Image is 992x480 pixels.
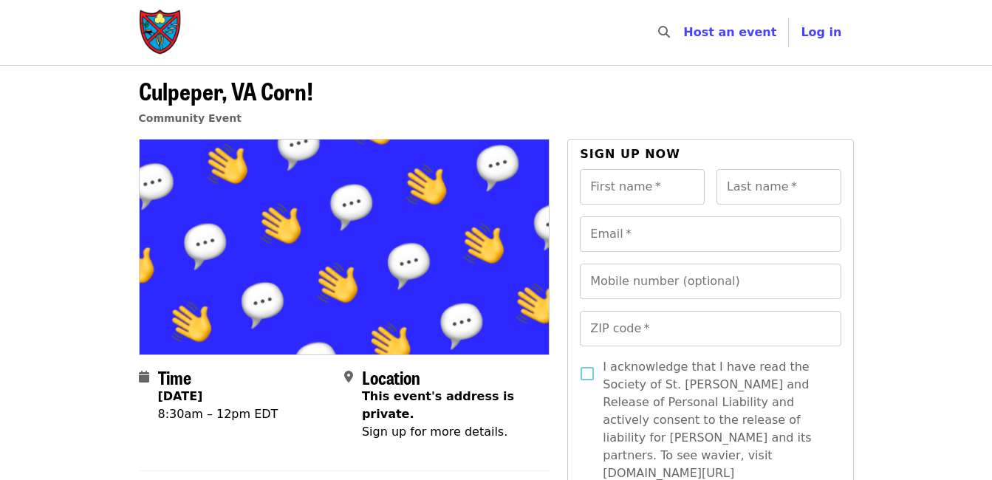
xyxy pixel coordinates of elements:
[658,25,670,39] i: search icon
[139,370,149,384] i: calendar icon
[580,216,841,252] input: Email
[580,169,705,205] input: First name
[683,25,776,39] a: Host an event
[344,370,353,384] i: map-marker-alt icon
[362,364,420,390] span: Location
[580,264,841,299] input: Mobile number (optional)
[789,18,853,47] button: Log in
[362,425,507,439] span: Sign up for more details.
[158,405,278,423] div: 8:30am – 12pm EDT
[158,364,191,390] span: Time
[679,15,691,50] input: Search
[139,112,242,124] a: Community Event
[362,389,514,421] span: This event's address is private.
[716,169,841,205] input: Last name
[158,389,203,403] strong: [DATE]
[139,73,313,108] span: Culpeper, VA Corn!
[580,147,680,161] span: Sign up now
[139,9,183,56] img: Society of St. Andrew - Home
[580,311,841,346] input: ZIP code
[140,140,550,354] img: Culpeper, VA Corn! organized by Society of St. Andrew
[801,25,841,39] span: Log in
